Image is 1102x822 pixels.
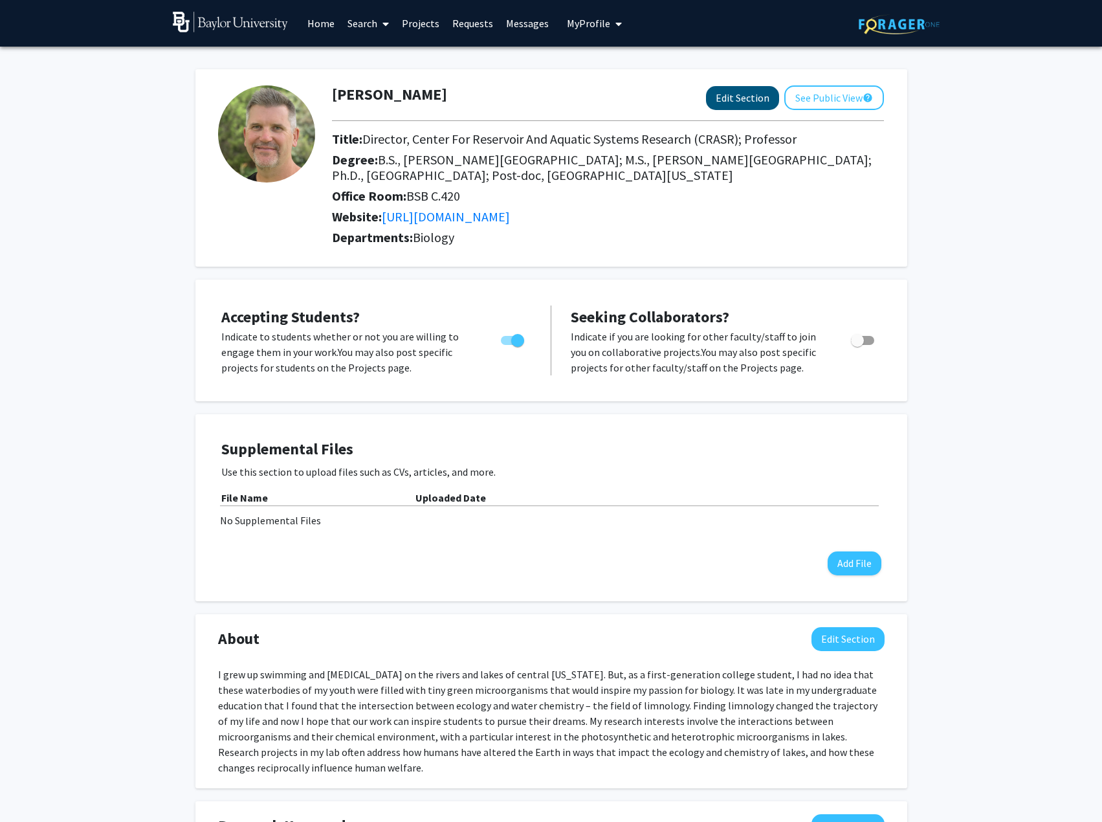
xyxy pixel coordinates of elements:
a: Messages [500,1,555,46]
img: Baylor University Logo [173,12,289,32]
div: No Supplemental Files [220,513,883,528]
h2: Website: [332,209,884,225]
h2: Departments: [322,230,894,245]
a: Opens in a new tab [382,208,510,225]
a: Requests [446,1,500,46]
div: Toggle [846,329,881,348]
button: Edit Section [706,86,779,110]
b: File Name [221,491,268,504]
span: Director, Center For Reservoir And Aquatic Systems Research (CRASR); Professor [362,131,797,147]
h2: Title: [332,131,884,147]
span: About [218,627,259,650]
b: Uploaded Date [415,491,486,504]
img: Profile Picture [218,85,315,183]
p: Indicate to students whether or not you are willing to engage them in your work. You may also pos... [221,329,476,375]
a: Search [341,1,395,46]
span: Biology [413,229,454,245]
img: ForagerOne Logo [859,14,940,34]
span: My Profile [567,17,610,30]
div: Toggle [496,329,531,348]
h1: [PERSON_NAME] [332,85,447,104]
a: Home [301,1,341,46]
mat-icon: help [863,90,873,106]
h2: Office Room: [332,188,884,204]
button: Edit About [811,627,885,651]
iframe: Chat [10,764,55,812]
h4: Supplemental Files [221,440,881,459]
span: BSB C.420 [406,188,460,204]
h2: Degree: [332,152,884,183]
div: I grew up swimming and [MEDICAL_DATA] on the rivers and lakes of central [US_STATE]. But, as a fi... [218,667,885,775]
button: See Public View [784,85,884,110]
button: Add File [828,551,881,575]
span: Seeking Collaborators? [571,307,729,327]
span: B.S., [PERSON_NAME][GEOGRAPHIC_DATA]; M.S., [PERSON_NAME][GEOGRAPHIC_DATA]; Ph.D., [GEOGRAPHIC_DA... [332,151,872,183]
a: Projects [395,1,446,46]
p: Use this section to upload files such as CVs, articles, and more. [221,464,881,480]
p: Indicate if you are looking for other faculty/staff to join you on collaborative projects. You ma... [571,329,826,375]
span: Accepting Students? [221,307,360,327]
